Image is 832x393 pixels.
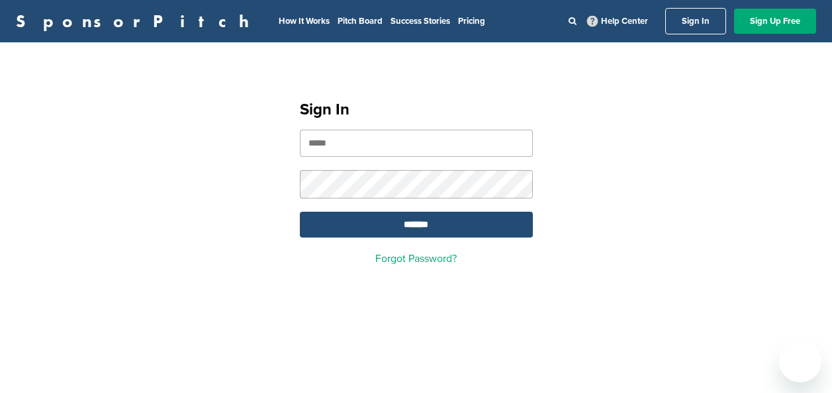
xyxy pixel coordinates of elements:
h1: Sign In [300,98,533,122]
a: Help Center [584,13,651,29]
a: Pricing [458,16,485,26]
a: Sign Up Free [734,9,816,34]
a: How It Works [279,16,330,26]
a: Forgot Password? [375,252,457,265]
iframe: Button to launch messaging window [779,340,821,382]
a: Pitch Board [338,16,383,26]
a: Success Stories [391,16,450,26]
a: SponsorPitch [16,13,257,30]
a: Sign In [665,8,726,34]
